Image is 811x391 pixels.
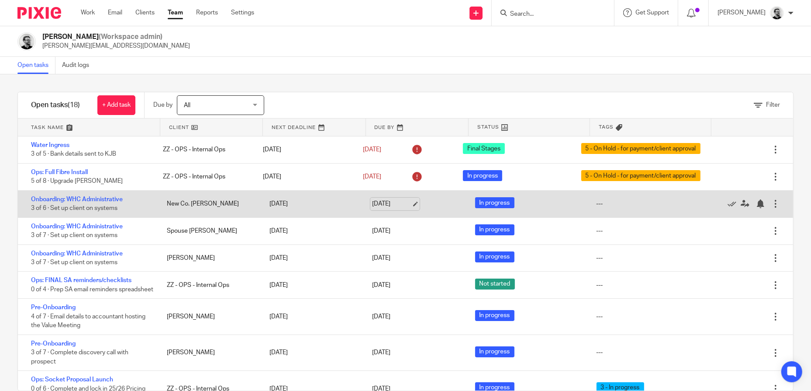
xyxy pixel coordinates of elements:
[31,205,117,211] span: 3 of 6 · Set up client on systems
[718,8,766,17] p: [PERSON_NAME]
[475,279,515,290] span: Not started
[475,346,514,357] span: In progress
[363,147,381,153] span: [DATE]
[597,281,603,290] div: ---
[599,123,614,131] span: Tags
[62,57,96,74] a: Audit logs
[81,8,95,17] a: Work
[372,349,390,356] span: [DATE]
[477,123,499,131] span: Status
[770,6,784,20] img: Jack_2025.jpg
[261,249,363,267] div: [DATE]
[97,95,135,115] a: + Add task
[31,232,117,238] span: 3 of 7 · Set up client on systems
[475,224,514,235] span: In progress
[31,251,123,257] a: Onboarding: WHC Administrative
[261,195,363,213] div: [DATE]
[261,222,363,240] div: [DATE]
[31,259,117,265] span: 3 of 7 · Set up client on systems
[31,286,153,293] span: 0 of 4 · Prep SA email reminders spreadsheet
[635,10,669,16] span: Get Support
[372,314,390,320] span: [DATE]
[31,314,145,329] span: 4 of 7 · Email details to accountant hosting the Value Meeting
[17,7,61,19] img: Pixie
[153,101,173,109] p: Due by
[168,8,183,17] a: Team
[158,249,261,267] div: [PERSON_NAME]
[158,276,261,294] div: ZZ - OPS - Internal Ops
[17,32,36,51] img: Jack_2025.jpg
[372,255,390,261] span: [DATE]
[154,168,254,185] div: ZZ - OPS - Internal Ops
[31,341,76,347] a: Pre-Onboarding
[261,276,363,294] div: [DATE]
[158,195,261,213] div: New Co. [PERSON_NAME]
[581,143,701,154] span: 5 - On Hold - for payment/client approval
[581,170,701,181] span: 5 - On Hold - for payment/client approval
[42,42,190,50] p: [PERSON_NAME][EMAIL_ADDRESS][DOMAIN_NAME]
[196,8,218,17] a: Reports
[597,199,603,208] div: ---
[31,277,131,283] a: Ops: FINAL SA reminders/checklists
[31,349,128,365] span: 3 of 7 · Complete discovery call with prospect
[475,197,514,208] span: In progress
[31,196,123,202] a: Onboarding: WHC Administrative
[31,101,80,110] h1: Open tasks
[31,304,76,311] a: Pre-Onboarding
[68,101,80,108] span: (18)
[184,102,190,108] span: All
[372,282,390,288] span: [DATE]
[135,8,155,17] a: Clients
[463,143,505,154] span: Final Stages
[231,8,254,17] a: Settings
[766,102,780,108] span: Filter
[158,344,261,361] div: [PERSON_NAME]
[597,312,603,321] div: ---
[261,344,363,361] div: [DATE]
[99,33,162,40] span: (Workspace admin)
[475,310,514,321] span: In progress
[31,169,88,175] a: Ops: Full Fibre Install
[158,308,261,325] div: [PERSON_NAME]
[597,254,603,262] div: ---
[463,170,502,181] span: In progress
[372,228,390,234] span: [DATE]
[475,251,514,262] span: In progress
[42,32,190,42] h2: [PERSON_NAME]
[31,223,123,230] a: Onboarding: WHC Administrative
[728,199,741,208] a: Mark as done
[31,178,123,184] span: 5 of 8 · Upgrade [PERSON_NAME]
[254,168,354,185] div: [DATE]
[17,57,55,74] a: Open tasks
[363,174,381,180] span: [DATE]
[31,151,116,157] span: 3 of 5 · Bank details sent to KJB
[597,348,603,357] div: ---
[31,142,69,148] a: Water Ingress
[509,10,588,18] input: Search
[154,141,254,158] div: ZZ - OPS - Internal Ops
[31,377,113,383] a: Ops: Socket Proposal Launch
[261,308,363,325] div: [DATE]
[158,222,261,240] div: Spouse [PERSON_NAME]
[254,141,354,158] div: [DATE]
[597,227,603,235] div: ---
[108,8,122,17] a: Email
